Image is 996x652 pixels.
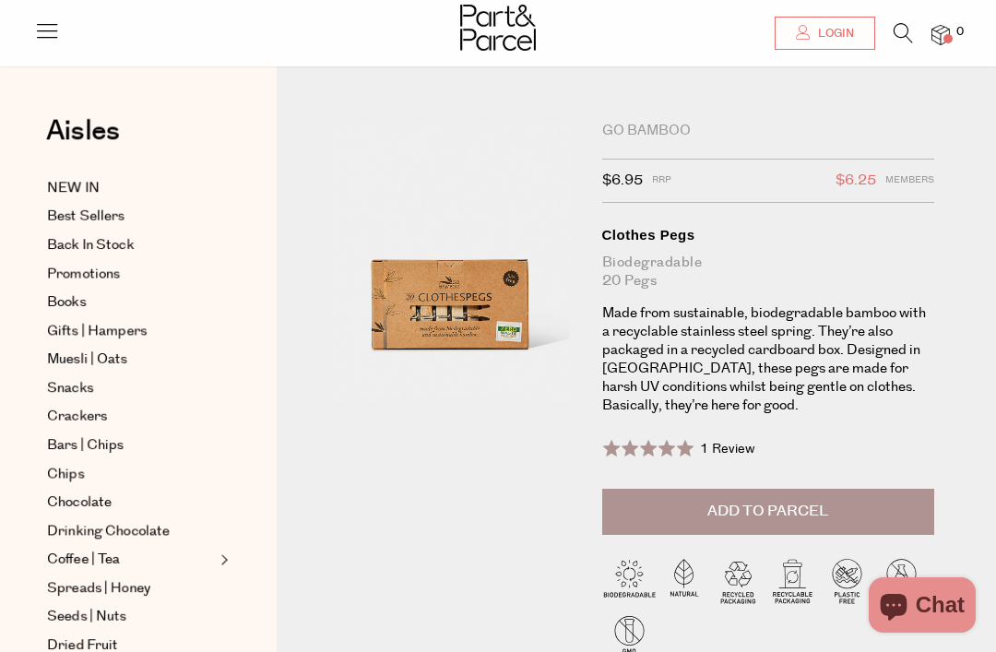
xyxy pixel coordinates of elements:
[602,254,934,290] div: Biodegradable 20 pegs
[47,377,215,399] a: Snacks
[952,24,968,41] span: 0
[863,577,981,637] inbox-online-store-chat: Shopify online store chat
[813,26,854,41] span: Login
[47,549,120,571] span: Coffee | Tea
[47,206,125,228] span: Best Sellers
[602,489,934,535] button: Add to Parcel
[931,25,950,44] a: 0
[47,177,100,199] span: NEW IN
[47,320,147,342] span: Gifts | Hampers
[47,577,215,599] a: Spreads | Honey
[47,492,112,514] span: Chocolate
[602,122,934,140] div: Go Bamboo
[46,111,120,151] span: Aisles
[47,349,127,371] span: Muesli | Oats
[332,122,570,402] img: Clothes Pegs
[602,553,657,608] img: P_P-ICONS-Live_Bec_V11_Biodegradable.svg
[602,226,934,244] div: Clothes Pegs
[602,304,934,415] p: Made from sustainable, biodegradable bamboo with a recyclable stainless steel spring. They’re als...
[47,606,215,628] a: Seeds | Nuts
[47,549,215,571] a: Coffee | Tea
[47,406,107,428] span: Crackers
[700,440,755,458] span: 1 Review
[460,5,536,51] img: Part&Parcel
[47,434,215,456] a: Bars | Chips
[657,553,711,608] img: P_P-ICONS-Live_Bec_V11_Natural.svg
[47,463,215,485] a: Chips
[47,434,124,456] span: Bars | Chips
[46,117,120,163] a: Aisles
[47,234,134,256] span: Back In Stock
[885,169,934,193] span: Members
[47,406,215,428] a: Crackers
[775,17,875,50] a: Login
[47,263,215,285] a: Promotions
[836,169,876,193] span: $6.25
[47,492,215,514] a: Chocolate
[652,169,671,193] span: RRP
[47,291,215,314] a: Books
[47,520,170,542] span: Drinking Chocolate
[47,606,126,628] span: Seeds | Nuts
[216,549,229,571] button: Expand/Collapse Coffee | Tea
[711,553,765,608] img: P_P-ICONS-Live_Bec_V11_Recycle_Packaging.svg
[47,320,215,342] a: Gifts | Hampers
[47,463,84,485] span: Chips
[47,206,215,228] a: Best Sellers
[47,263,120,285] span: Promotions
[47,234,215,256] a: Back In Stock
[602,169,643,193] span: $6.95
[47,577,150,599] span: Spreads | Honey
[874,553,929,608] img: P_P-ICONS-Live_Bec_V11_BPA_Free.svg
[820,553,874,608] img: P_P-ICONS-Live_Bec_V11_Plastic_Free.svg
[707,501,828,522] span: Add to Parcel
[47,349,215,371] a: Muesli | Oats
[47,177,215,199] a: NEW IN
[765,553,820,608] img: P_P-ICONS-Live_Bec_V11_Recyclable_Packaging.svg
[47,520,215,542] a: Drinking Chocolate
[47,291,86,314] span: Books
[47,377,93,399] span: Snacks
